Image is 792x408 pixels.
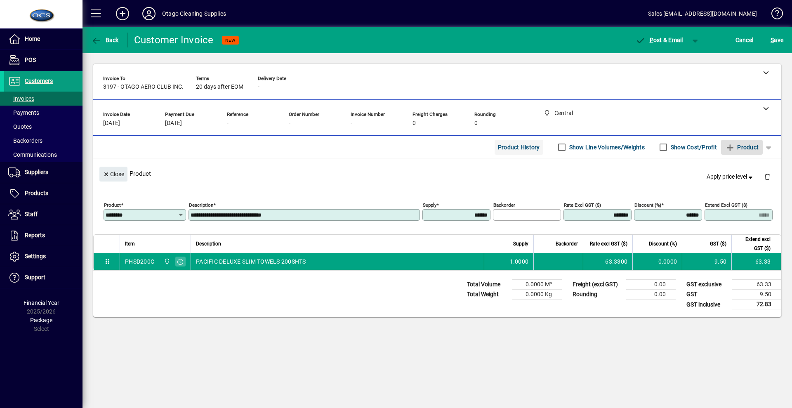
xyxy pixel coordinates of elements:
[24,300,59,306] span: Financial Year
[731,253,781,270] td: 63.33
[757,167,777,186] button: Delete
[568,290,626,300] td: Rounding
[705,202,747,208] mat-label: Extend excl GST ($)
[4,50,82,71] a: POS
[125,257,154,266] div: PHSD200C
[196,84,243,90] span: 20 days after EOM
[590,239,627,248] span: Rate excl GST ($)
[125,239,135,248] span: Item
[682,300,732,310] td: GST inclusive
[682,253,731,270] td: 9.50
[82,33,128,47] app-page-header-button: Back
[8,109,39,116] span: Payments
[669,143,717,151] label: Show Cost/Profit
[4,183,82,204] a: Products
[768,33,785,47] button: Save
[510,257,529,266] span: 1.0000
[733,33,756,47] button: Cancel
[412,120,416,127] span: 0
[568,143,645,151] label: Show Line Volumes/Weights
[103,167,124,181] span: Close
[765,2,782,28] a: Knowledge Base
[4,246,82,267] a: Settings
[632,253,682,270] td: 0.0000
[25,35,40,42] span: Home
[196,239,221,248] span: Description
[4,120,82,134] a: Quotes
[564,202,601,208] mat-label: Rate excl GST ($)
[25,274,45,281] span: Support
[4,162,82,183] a: Suppliers
[4,204,82,225] a: Staff
[4,225,82,246] a: Reports
[93,158,781,189] div: Product
[4,92,82,106] a: Invoices
[682,290,732,300] td: GST
[104,202,121,208] mat-label: Product
[225,38,236,43] span: NEW
[25,190,48,196] span: Products
[4,106,82,120] a: Payments
[648,7,757,20] div: Sales [EMAIL_ADDRESS][DOMAIN_NAME]
[25,211,38,217] span: Staff
[634,202,661,208] mat-label: Discount (%)
[721,140,763,155] button: Product
[463,280,512,290] td: Total Volume
[737,235,771,253] span: Extend excl GST ($)
[103,84,184,90] span: 3197 - OTAGO AERO CLUB INC.
[162,7,226,20] div: Otago Cleaning Supplies
[474,120,478,127] span: 0
[568,280,626,290] td: Freight (excl GST)
[635,37,683,43] span: ost & Email
[134,33,214,47] div: Customer Invoice
[757,173,777,180] app-page-header-button: Delete
[4,134,82,148] a: Backorders
[91,37,119,43] span: Back
[512,290,562,300] td: 0.0000 Kg
[493,202,515,208] mat-label: Backorder
[626,280,676,290] td: 0.00
[8,151,57,158] span: Communications
[30,317,52,323] span: Package
[556,239,578,248] span: Backorder
[463,290,512,300] td: Total Weight
[25,253,46,259] span: Settings
[682,280,732,290] td: GST exclusive
[99,167,127,182] button: Close
[732,290,781,300] td: 9.50
[351,120,352,127] span: -
[25,78,53,84] span: Customers
[97,170,130,177] app-page-header-button: Close
[4,29,82,50] a: Home
[289,120,290,127] span: -
[732,300,781,310] td: 72.83
[495,140,543,155] button: Product History
[25,57,36,63] span: POS
[4,267,82,288] a: Support
[136,6,162,21] button: Profile
[626,290,676,300] td: 0.00
[165,120,182,127] span: [DATE]
[771,33,783,47] span: ave
[423,202,436,208] mat-label: Supply
[732,280,781,290] td: 63.33
[707,172,754,181] span: Apply price level
[162,257,171,266] span: Central
[771,37,774,43] span: S
[25,232,45,238] span: Reports
[513,239,528,248] span: Supply
[25,169,48,175] span: Suppliers
[725,141,759,154] span: Product
[258,84,259,90] span: -
[189,202,213,208] mat-label: Description
[109,6,136,21] button: Add
[649,239,677,248] span: Discount (%)
[512,280,562,290] td: 0.0000 M³
[498,141,540,154] span: Product History
[588,257,627,266] div: 63.3300
[196,257,306,266] span: PACIFIC DELUXE SLIM TOWELS 200SHTS
[103,120,120,127] span: [DATE]
[710,239,726,248] span: GST ($)
[631,33,687,47] button: Post & Email
[8,123,32,130] span: Quotes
